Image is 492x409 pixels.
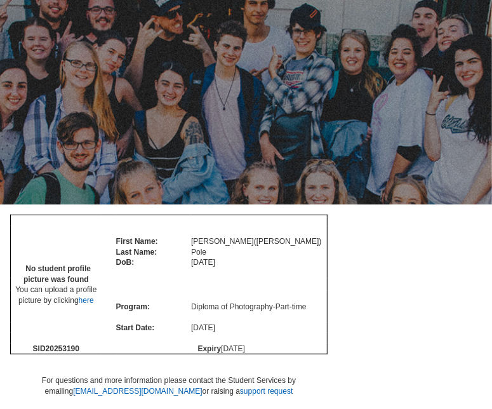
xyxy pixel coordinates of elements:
[116,302,150,311] span: Program:
[191,323,215,332] span: [DATE]
[191,291,327,323] td: Diploma of Photography - Part-time
[116,323,155,332] span: Start Date:
[191,248,206,257] span: Pole
[221,344,245,353] span: [DATE]
[198,344,222,353] span: Expiry
[116,248,157,257] span: Last Name:
[240,387,293,396] a: support request
[33,344,79,353] span: SID 20253190
[79,296,94,305] a: here
[191,237,321,246] span: [PERSON_NAME] ( [PERSON_NAME] )
[73,387,202,396] a: [EMAIL_ADDRESS][DOMAIN_NAME]
[116,258,135,267] span: DoB:
[191,258,215,267] span: [DATE]
[42,376,296,396] span: For questions and more information please contact the Student Services by emailing or raising a
[23,264,91,284] span: No student profile picture was found
[116,237,158,246] span: First Name:
[15,285,96,305] span: You can upload a profile picture by clicking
